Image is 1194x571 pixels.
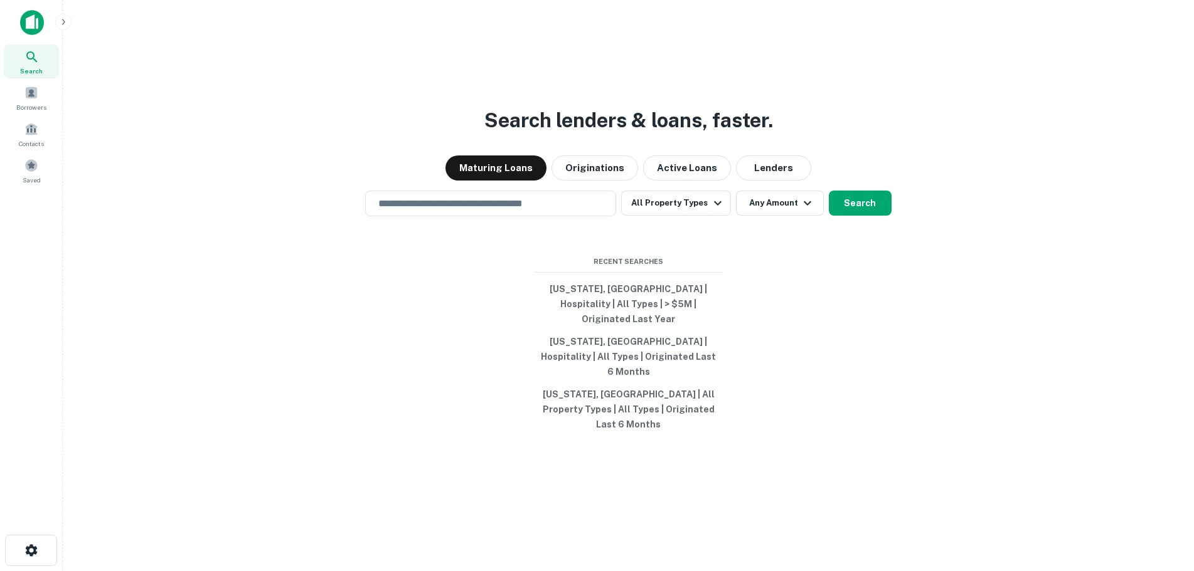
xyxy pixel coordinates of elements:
button: Active Loans [643,155,731,181]
button: Any Amount [736,191,824,216]
span: Borrowers [16,102,46,112]
img: capitalize-icon.png [20,10,44,35]
iframe: Chat Widget [1131,471,1194,531]
h3: Search lenders & loans, faster. [484,105,773,135]
button: Lenders [736,155,811,181]
button: Maturing Loans [445,155,546,181]
a: Saved [4,154,59,187]
button: Originations [552,155,638,181]
span: Saved [23,175,41,185]
button: [US_STATE], [GEOGRAPHIC_DATA] | Hospitality | All Types | Originated Last 6 Months [535,330,723,383]
a: Search [4,45,59,78]
span: Recent Searches [535,256,723,267]
a: Contacts [4,117,59,151]
a: Borrowers [4,81,59,115]
button: Search [829,191,892,216]
button: [US_STATE], [GEOGRAPHIC_DATA] | All Property Types | All Types | Originated Last 6 Months [535,383,723,436]
span: Search [20,66,43,76]
button: [US_STATE], [GEOGRAPHIC_DATA] | Hospitality | All Types | > $5M | Originated Last Year [535,278,723,330]
button: All Property Types [621,191,730,216]
span: Contacts [19,139,44,149]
